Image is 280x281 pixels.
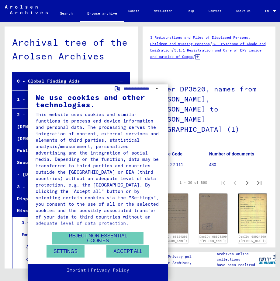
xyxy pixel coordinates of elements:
a: Imprint [67,267,86,273]
button: Accept all [106,245,149,258]
div: We use cookies and other technologies. [36,94,161,108]
button: Settings [47,245,85,258]
button: Reject non-essential cookies [52,232,143,244]
a: Privacy Policy [91,267,129,273]
div: This website uses cookies and similar functions to process end device information and personal da... [36,111,161,226]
